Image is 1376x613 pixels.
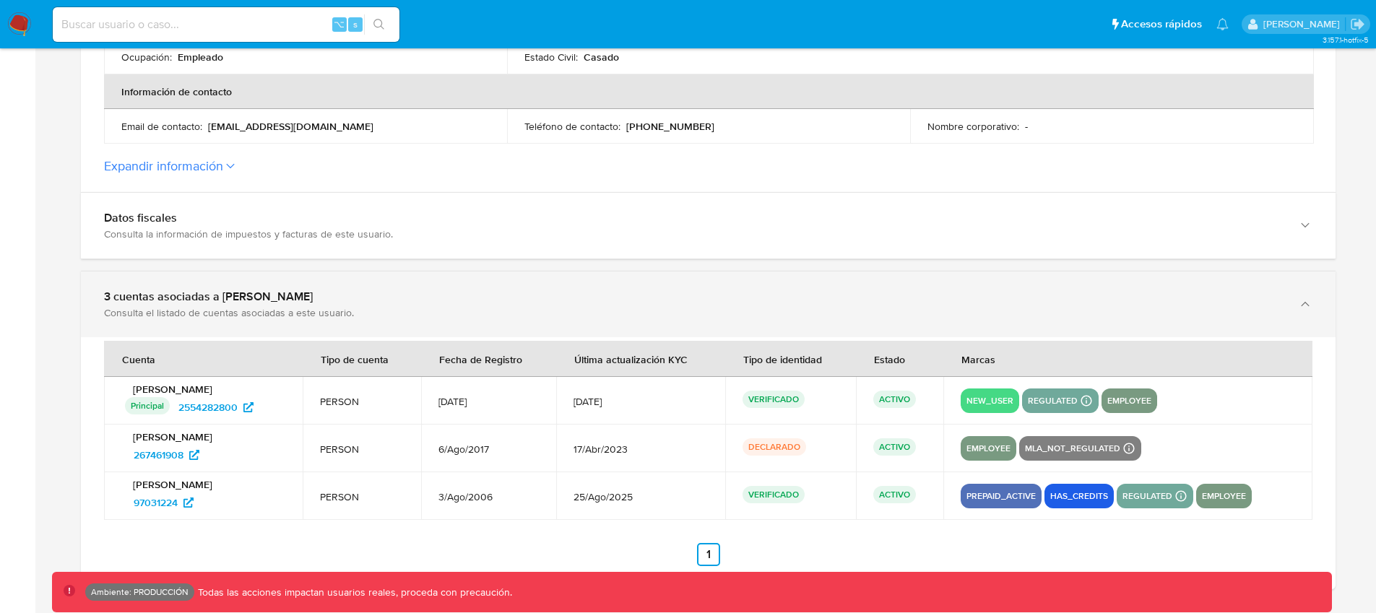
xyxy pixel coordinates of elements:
[1121,17,1202,32] span: Accesos rápidos
[1263,17,1345,31] p: federico.falavigna@mercadolibre.com
[194,586,512,599] p: Todas las acciones impactan usuarios reales, proceda con precaución.
[1323,34,1369,45] span: 3.157.1-hotfix-5
[334,17,345,31] span: ⌥
[364,14,394,35] button: search-icon
[1216,18,1229,30] a: Notificaciones
[1350,17,1365,32] a: Salir
[353,17,358,31] span: s
[91,589,189,595] p: Ambiente: PRODUCCIÓN
[53,15,399,34] input: Buscar usuario o caso...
